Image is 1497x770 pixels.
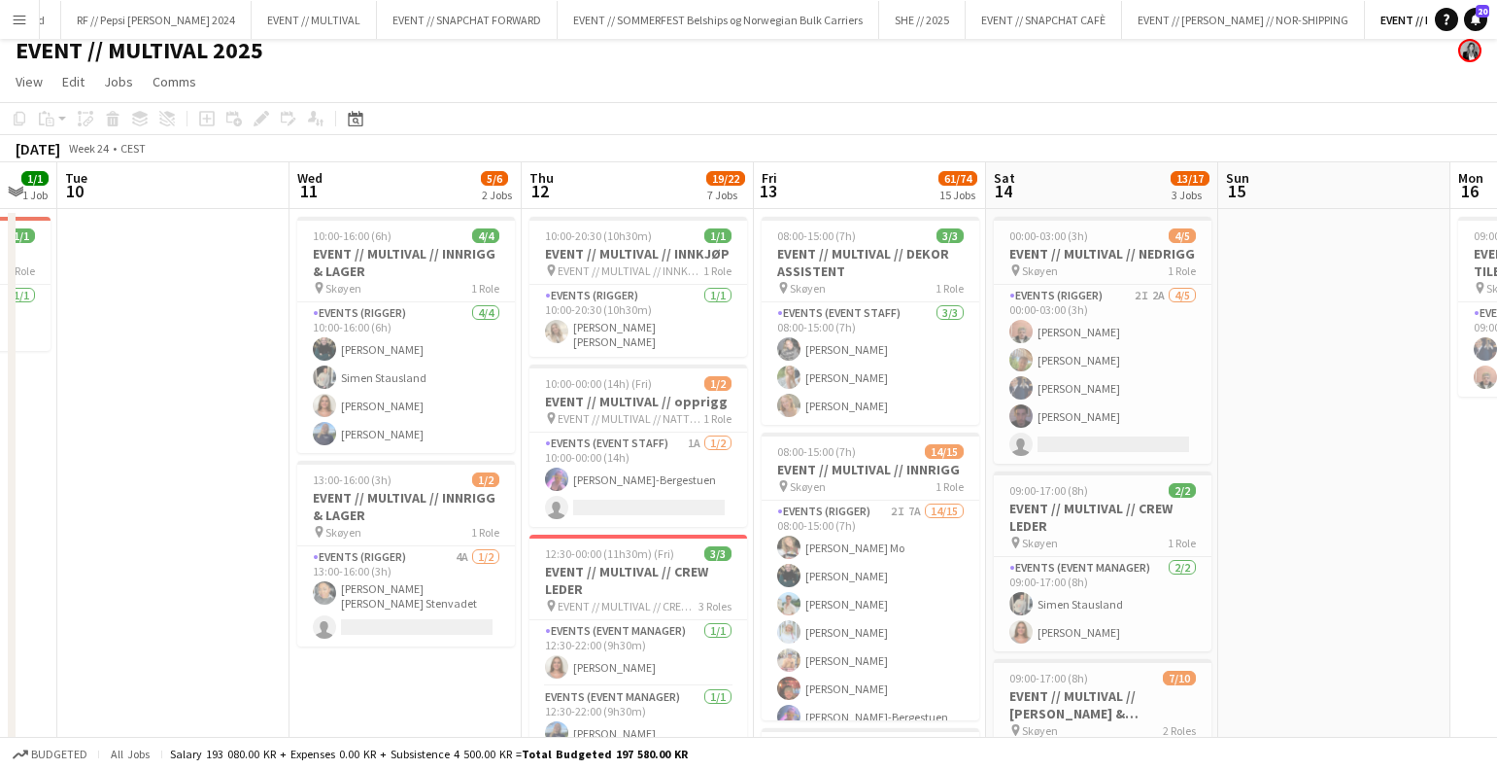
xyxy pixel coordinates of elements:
[120,141,146,156] div: CEST
[1009,671,1088,685] span: 09:00-17:00 (8h)
[994,217,1211,464] div: 00:00-03:00 (3h)4/5EVENT // MULTIVAL // NEDRIGG Skøyen1 RoleEvents (Rigger)2I2A4/500:00-03:00 (3h...
[994,472,1211,651] app-job-card: 09:00-17:00 (8h)2/2EVENT // MULTIVAL // CREW LEDER Skøyen1 RoleEvents (Event Manager)2/209:00-17:...
[16,36,263,65] h1: EVENT // MULTIVAL 2025
[252,1,377,39] button: EVENT // MULTIVAL
[762,302,979,425] app-card-role: Events (Event Staff)3/308:00-15:00 (7h)[PERSON_NAME][PERSON_NAME][PERSON_NAME]
[104,73,133,90] span: Jobs
[994,687,1211,722] h3: EVENT // MULTIVAL // [PERSON_NAME] & TILBAKELEVERING
[529,365,747,527] div: 10:00-00:00 (14h) (Fri)1/2EVENT // MULTIVAL // opprigg EVENT // MULTIVAL // NATTVAKT1 RoleEvents ...
[472,472,499,487] span: 1/2
[297,302,515,453] app-card-role: Events (Rigger)4/410:00-16:00 (6h)[PERSON_NAME]Simen Stausland[PERSON_NAME][PERSON_NAME]
[1022,723,1058,738] span: Skøyen
[790,479,826,494] span: Skøyen
[529,620,747,686] app-card-role: Events (Event Manager)1/112:30-22:00 (9h30m)[PERSON_NAME]
[759,180,777,202] span: 13
[294,180,323,202] span: 11
[529,393,747,410] h3: EVENT // MULTIVAL // opprigg
[704,228,731,243] span: 1/1
[1168,536,1196,550] span: 1 Role
[7,263,35,278] span: 1 Role
[297,546,515,647] app-card-role: Events (Rigger)4A1/213:00-16:00 (3h)[PERSON_NAME] [PERSON_NAME] Stenvadet
[1163,671,1196,685] span: 7/10
[762,461,979,478] h3: EVENT // MULTIVAL // INNRIGG
[472,228,499,243] span: 4/4
[8,228,35,243] span: 1/1
[471,525,499,540] span: 1 Role
[938,171,977,186] span: 61/74
[297,489,515,524] h3: EVENT // MULTIVAL // INNRIGG & LAGER
[966,1,1122,39] button: EVENT // SNAPCHAT CAFÈ
[471,281,499,296] span: 1 Role
[558,599,698,613] span: EVENT // MULTIVAL // CREW LEDER
[16,73,43,90] span: View
[297,461,515,647] app-job-card: 13:00-16:00 (3h)1/2EVENT // MULTIVAL // INNRIGG & LAGER Skøyen1 RoleEvents (Rigger)4A1/213:00-16:...
[31,748,87,761] span: Budgeted
[790,281,826,296] span: Skøyen
[1171,171,1209,186] span: 13/17
[529,563,747,598] h3: EVENT // MULTIVAL // CREW LEDER
[1022,536,1058,550] span: Skøyen
[703,411,731,426] span: 1 Role
[777,228,856,243] span: 08:00-15:00 (7h)
[522,747,688,761] span: Total Budgeted 197 580.00 KR
[61,1,252,39] button: RF // Pepsi [PERSON_NAME] 2024
[706,171,745,186] span: 19/22
[545,228,652,243] span: 10:00-20:30 (10h30m)
[325,281,361,296] span: Skøyen
[297,217,515,453] app-job-card: 10:00-16:00 (6h)4/4EVENT // MULTIVAL // INNRIGG & LAGER Skøyen1 RoleEvents (Rigger)4/410:00-16:00...
[62,180,87,202] span: 10
[22,188,48,202] div: 1 Job
[762,433,979,720] app-job-card: 08:00-15:00 (7h)14/15EVENT // MULTIVAL // INNRIGG Skøyen1 RoleEvents (Rigger)2I7A14/1508:00-15:00...
[1169,483,1196,498] span: 2/2
[879,1,966,39] button: SHE // 2025
[153,73,196,90] span: Comms
[1009,483,1088,498] span: 09:00-17:00 (8h)
[1223,180,1249,202] span: 15
[529,217,747,357] app-job-card: 10:00-20:30 (10h30m)1/1EVENT // MULTIVAL // INNKJØP EVENT // MULTIVAL // INNKJØP1 RoleEvents (Rig...
[313,472,391,487] span: 13:00-16:00 (3h)
[994,500,1211,535] h3: EVENT // MULTIVAL // CREW LEDER
[1476,5,1489,17] span: 20
[1168,263,1196,278] span: 1 Role
[1458,169,1483,187] span: Mon
[762,217,979,425] app-job-card: 08:00-15:00 (7h)3/3EVENT // MULTIVAL // DEKOR ASSISTENT Skøyen1 RoleEvents (Event Staff)3/308:00-...
[377,1,558,39] button: EVENT // SNAPCHAT FORWARD
[527,180,554,202] span: 12
[936,479,964,494] span: 1 Role
[54,69,92,94] a: Edit
[936,228,964,243] span: 3/3
[96,69,141,94] a: Jobs
[1169,228,1196,243] span: 4/5
[777,444,856,459] span: 08:00-15:00 (7h)
[529,169,554,187] span: Thu
[994,169,1015,187] span: Sat
[107,747,153,761] span: All jobs
[482,188,512,202] div: 2 Jobs
[545,376,652,391] span: 10:00-00:00 (14h) (Fri)
[1163,723,1196,738] span: 2 Roles
[62,73,85,90] span: Edit
[1172,188,1208,202] div: 3 Jobs
[64,141,113,156] span: Week 24
[994,245,1211,262] h3: EVENT // MULTIVAL // NEDRIGG
[558,263,703,278] span: EVENT // MULTIVAL // INNKJØP
[994,557,1211,651] app-card-role: Events (Event Manager)2/209:00-17:00 (8h)Simen Stausland[PERSON_NAME]
[1226,169,1249,187] span: Sun
[558,411,703,426] span: EVENT // MULTIVAL // NATTVAKT
[16,139,60,158] div: [DATE]
[529,686,747,752] app-card-role: Events (Event Manager)1/112:30-22:00 (9h30m)[PERSON_NAME]
[704,546,731,561] span: 3/3
[991,180,1015,202] span: 14
[762,245,979,280] h3: EVENT // MULTIVAL // DEKOR ASSISTENT
[529,245,747,262] h3: EVENT // MULTIVAL // INNKJØP
[558,1,879,39] button: EVENT // SOMMERFEST Belships og Norwegian Bulk Carriers
[297,245,515,280] h3: EVENT // MULTIVAL // INNRIGG & LAGER
[936,281,964,296] span: 1 Role
[145,69,204,94] a: Comms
